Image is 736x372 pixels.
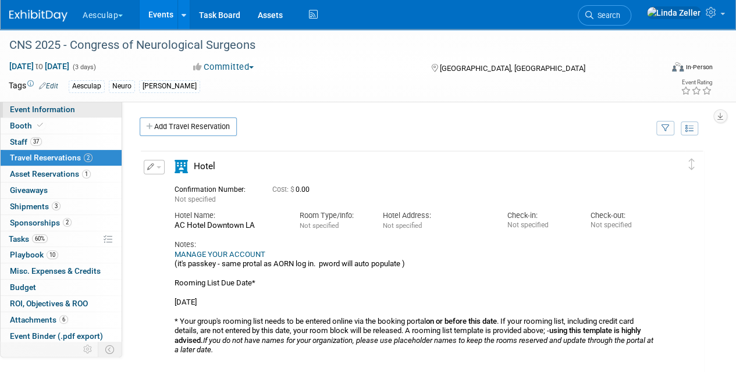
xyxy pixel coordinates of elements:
[1,247,122,263] a: Playbook10
[39,82,58,90] a: Edit
[175,210,282,221] div: Hotel Name:
[189,61,258,73] button: Committed
[34,62,45,71] span: to
[69,80,105,92] div: Aesculap
[98,342,122,357] td: Toggle Event Tabs
[10,266,101,276] span: Misc. Expenses & Credits
[689,159,695,170] i: Click and drag to move item
[10,185,48,195] span: Giveaways
[30,137,42,146] span: 37
[382,221,421,230] span: Not specified
[300,221,339,230] span: Not specified
[10,121,45,130] span: Booth
[1,118,122,134] a: Booth
[10,218,72,227] span: Sponsorships
[47,251,58,259] span: 10
[5,35,653,56] div: CNS 2025 - Congress of Neurological Surgeons
[507,210,573,221] div: Check-in:
[300,210,365,221] div: Room Type/Info:
[10,105,75,114] span: Event Information
[9,10,67,22] img: ExhibitDay
[662,125,670,133] i: Filter by Traveler
[1,215,122,231] a: Sponsorships2
[10,331,103,341] span: Event Binder (.pdf export)
[681,80,712,85] div: Event Rating
[1,150,122,166] a: Travel Reservations2
[1,231,122,247] a: Tasks60%
[140,117,237,136] a: Add Travel Reservation
[591,210,656,221] div: Check-out:
[59,315,68,324] span: 6
[84,153,93,162] span: 2
[175,195,216,203] span: Not specified
[175,326,641,344] b: using this template is highly advised.
[10,315,68,324] span: Attachments
[1,312,122,328] a: Attachments6
[610,60,713,78] div: Event Format
[10,282,36,292] span: Budget
[63,218,72,227] span: 2
[672,62,684,71] img: Format-Inperson.png
[10,250,58,259] span: Playbook
[78,342,98,357] td: Personalize Event Tab Strip
[9,234,48,244] span: Tasks
[10,169,91,178] span: Asset Reservations
[10,153,93,162] span: Travel Reservations
[591,221,656,230] div: Not specified
[175,250,265,259] a: MANAGE YOUR ACCOUNT
[1,183,122,198] a: Giveaways
[1,102,122,117] a: Event Information
[10,299,88,308] span: ROI, Objectives & ROO
[72,63,96,71] span: (3 days)
[1,134,122,150] a: Staff37
[10,202,61,211] span: Shipments
[175,160,188,173] i: Hotel
[175,221,282,231] div: AC Hotel Downtown LA
[10,137,42,146] span: Staff
[194,161,215,171] span: Hotel
[32,234,48,243] span: 60%
[1,199,122,214] a: Shipments3
[646,6,701,19] img: Linda Zeller
[52,202,61,210] span: 3
[139,80,200,92] div: [PERSON_NAME]
[1,166,122,182] a: Asset Reservations1
[272,185,314,194] span: 0.00
[82,170,91,178] span: 1
[175,239,656,250] div: Notes:
[382,210,490,221] div: Hotel Address:
[685,63,713,71] div: In-Person
[593,11,620,20] span: Search
[175,182,255,194] div: Confirmation Number:
[9,61,70,71] span: [DATE] [DATE]
[1,280,122,295] a: Budget
[507,221,573,230] div: Not specified
[426,317,497,325] b: on or before this date
[1,296,122,312] a: ROI, Objectives & ROO
[578,5,631,26] a: Search
[109,80,135,92] div: Neuro
[439,64,585,73] span: [GEOGRAPHIC_DATA], [GEOGRAPHIC_DATA]
[1,263,122,279] a: Misc. Expenses & Credits
[1,328,122,344] a: Event Binder (.pdf export)
[272,185,296,194] span: Cost: $
[9,80,58,93] td: Tags
[175,336,653,354] i: If you do not have names for your organization, please use placeholder names to keep the rooms re...
[37,122,43,128] i: Booth reservation complete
